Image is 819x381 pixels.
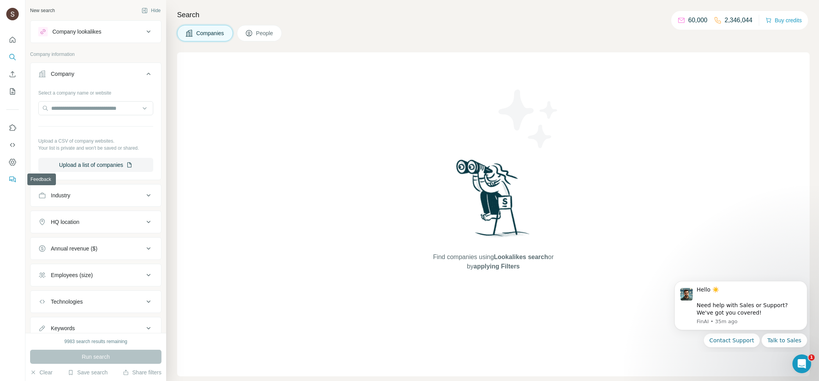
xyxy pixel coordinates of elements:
button: Clear [30,368,52,376]
div: Employees (size) [51,271,93,279]
div: 9983 search results remaining [65,338,127,345]
img: Surfe Illustration - Woman searching with binoculars [453,157,534,245]
button: Feedback [6,172,19,186]
button: Dashboard [6,155,19,169]
iframe: Intercom live chat [792,354,811,373]
button: Enrich CSV [6,67,19,81]
div: Company [51,70,74,78]
button: Search [6,50,19,64]
button: Annual revenue ($) [30,239,161,258]
span: applying Filters [473,263,520,270]
h4: Search [177,9,810,20]
button: Share filters [123,368,161,376]
p: Your list is private and won't be saved or shared. [38,145,153,152]
button: Upload a list of companies [38,158,153,172]
img: Avatar [6,8,19,20]
div: Select a company name or website [38,86,153,97]
button: Technologies [30,292,161,311]
div: Company lookalikes [52,28,101,36]
div: HQ location [51,218,79,226]
span: Find companies using or by [431,252,556,271]
button: Hide [136,5,166,16]
button: Use Surfe API [6,138,19,152]
button: Save search [68,368,108,376]
span: People [256,29,274,37]
span: Companies [196,29,225,37]
button: Company [30,64,161,86]
div: New search [30,7,55,14]
button: Industry [30,186,161,205]
button: Company lookalikes [30,22,161,41]
div: Keywords [51,324,75,332]
button: Use Surfe on LinkedIn [6,121,19,135]
div: Technologies [51,298,83,306]
button: My lists [6,84,19,98]
div: Industry [51,191,70,199]
p: 2,346,044 [725,16,753,25]
button: Buy credits [765,15,802,26]
button: HQ location [30,213,161,231]
span: 1 [808,354,815,361]
p: Company information [30,51,161,58]
span: Lookalikes search [494,254,548,260]
img: Surfe Illustration - Stars [493,84,564,154]
button: Keywords [30,319,161,338]
p: 60,000 [688,16,708,25]
button: Employees (size) [30,266,161,284]
iframe: Intercom notifications message [663,274,819,352]
div: Annual revenue ($) [51,245,97,252]
p: Upload a CSV of company websites. [38,138,153,145]
button: Quick start [6,33,19,47]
